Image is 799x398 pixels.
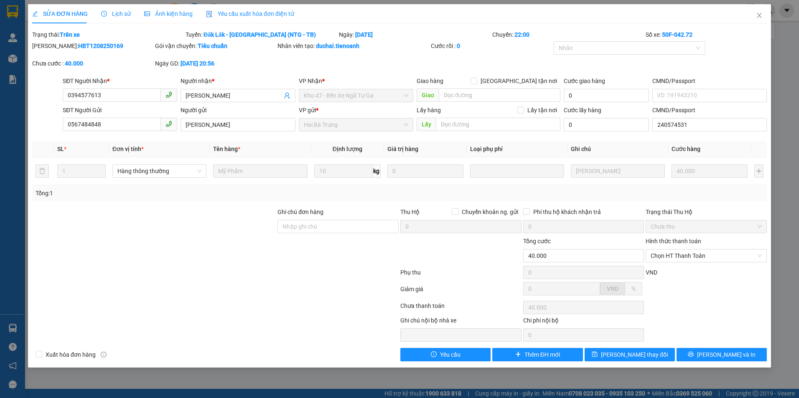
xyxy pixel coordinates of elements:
span: user-add [284,92,290,99]
span: Thu Hộ [400,209,420,215]
div: Chưa thanh toán [399,301,522,316]
span: VP Nhận [299,78,322,84]
span: Lịch sử [101,10,131,17]
span: Tên hàng [213,146,240,152]
input: Dọc đường [439,88,561,102]
span: Hai Bà Trưng [304,118,408,131]
span: phone [165,121,172,127]
span: Yêu cầu xuất hóa đơn điện tử [206,10,294,17]
label: Cước giao hàng [564,78,605,84]
span: VND [607,285,618,292]
div: Chưa cước : [32,59,153,68]
input: Dọc đường [436,118,561,131]
span: Chưa thu [651,220,762,233]
label: Ghi chú đơn hàng [277,209,323,215]
input: Cước giao hàng [564,89,649,102]
button: exclamation-circleYêu cầu [400,348,491,361]
th: Loại phụ phí [467,141,567,157]
label: Cước lấy hàng [564,107,601,113]
span: printer [688,351,694,358]
div: SĐT Người Gửi [63,106,177,115]
span: kg [372,164,381,178]
b: [DATE] 20:56 [181,60,214,67]
span: Yêu cầu [440,350,461,359]
span: Chọn HT Thanh Toán [651,249,762,262]
div: Ngày: [338,30,491,39]
b: 22:00 [514,31,529,38]
span: picture [144,11,150,17]
div: Ghi chú nội bộ nhà xe [400,316,522,328]
span: phone [165,91,172,98]
span: Định lượng [333,146,362,152]
b: 0 [457,43,460,49]
span: exclamation-circle [431,351,437,358]
div: Giảm giá [399,285,522,299]
span: plus [515,351,521,358]
span: Lấy tận nơi [524,106,560,115]
button: plusThêm ĐH mới [492,348,583,361]
b: Trên xe [60,31,80,38]
div: Tổng: 1 [36,189,308,198]
span: Hàng thông thường [117,165,201,177]
div: Chuyến: [491,30,645,39]
span: [PERSON_NAME] thay đổi [601,350,668,359]
div: Ngày GD: [155,59,276,68]
th: Ghi chú [567,141,668,157]
span: Giao [417,88,439,102]
span: [PERSON_NAME] và In [697,350,756,359]
span: Thêm ĐH mới [524,350,560,359]
b: Tiêu chuẩn [198,43,227,49]
span: save [592,351,598,358]
button: Close [748,4,771,28]
span: Cước hàng [672,146,700,152]
b: 40.000 [65,60,83,67]
div: Người gửi [181,106,295,115]
span: Kho 47 - Bến Xe Ngã Tư Ga [304,89,408,102]
label: Hình thức thanh toán [646,238,701,244]
b: duchai.tienoanh [316,43,359,49]
span: close [756,12,763,19]
span: clock-circle [101,11,107,17]
span: Tổng cước [523,238,551,244]
input: 0 [672,164,747,178]
img: icon [206,11,213,18]
span: Giao hàng [417,78,443,84]
div: CMND/Passport [652,76,767,86]
span: VND [646,269,657,276]
div: SĐT Người Nhận [63,76,177,86]
button: printer[PERSON_NAME] và In [677,348,767,361]
input: 0 [387,164,463,178]
b: HBT1208250169 [78,43,123,49]
span: Giá trị hàng [387,146,418,152]
div: Phụ thu [399,268,522,282]
span: % [631,285,636,292]
button: delete [36,164,49,178]
div: Người nhận [181,76,295,86]
input: Ghi Chú [571,164,665,178]
div: Nhân viên tạo: [277,41,429,50]
input: Cước lấy hàng [564,118,649,131]
span: Đơn vị tính [112,146,144,152]
span: Phí thu hộ khách nhận trả [530,207,604,217]
div: VP gửi [299,106,413,115]
div: Số xe: [645,30,768,39]
div: Cước rồi : [431,41,552,50]
button: plus [754,164,763,178]
div: Tuyến: [185,30,338,39]
input: Ghi chú đơn hàng [277,220,399,233]
div: Chi phí nội bộ [523,316,644,328]
span: Chuyển khoản ng. gửi [458,207,522,217]
b: Đăk Lăk - [GEOGRAPHIC_DATA] (NTG - TB) [204,31,316,38]
span: SL [57,146,64,152]
b: [DATE] [355,31,373,38]
span: [GEOGRAPHIC_DATA] tận nơi [477,76,560,86]
span: SỬA ĐƠN HÀNG [32,10,88,17]
div: CMND/Passport [652,106,767,115]
span: info-circle [101,352,107,358]
div: Trạng thái: [31,30,185,39]
span: Ảnh kiện hàng [144,10,193,17]
input: VD: Bàn, Ghế [213,164,307,178]
span: Xuất hóa đơn hàng [42,350,99,359]
div: [PERSON_NAME]: [32,41,153,50]
div: Gói vận chuyển: [155,41,276,50]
